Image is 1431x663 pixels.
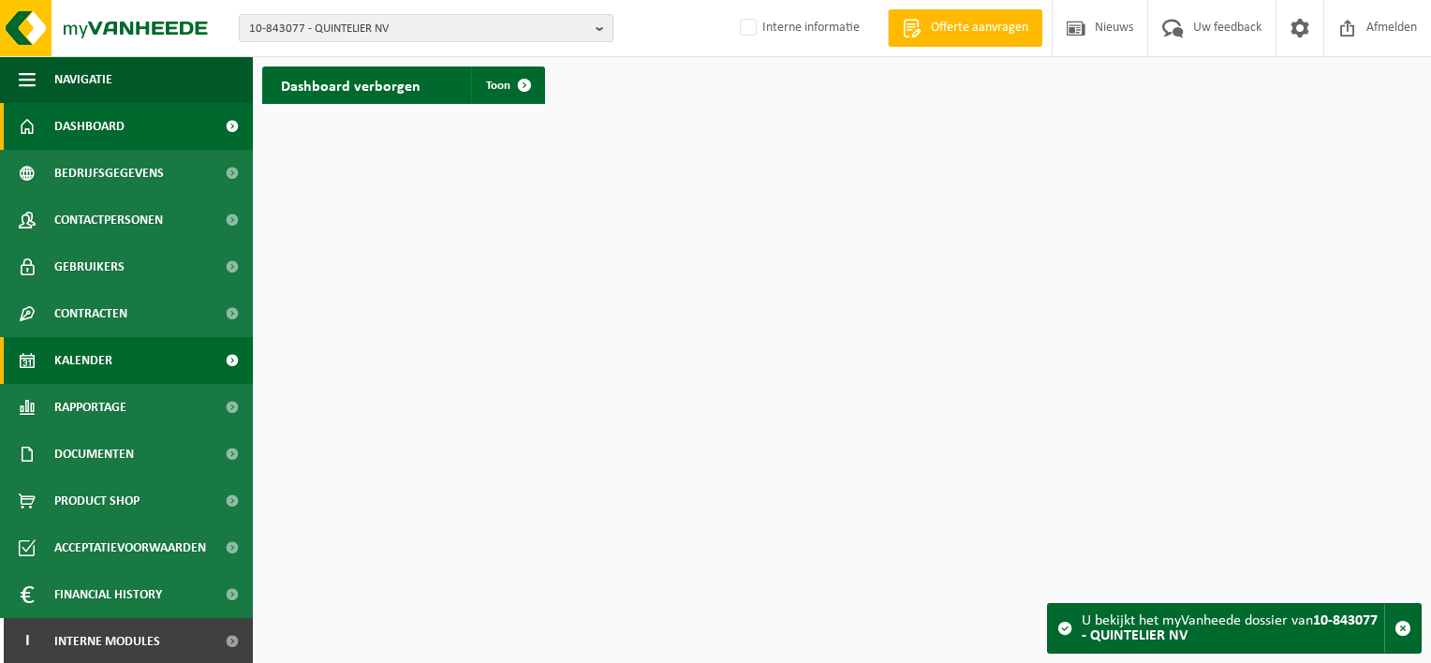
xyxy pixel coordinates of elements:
a: Offerte aanvragen [888,9,1042,47]
span: Contracten [54,290,127,337]
a: Toon [471,66,543,104]
span: Gebruikers [54,243,125,290]
span: Toon [486,80,510,92]
span: Kalender [54,337,112,384]
span: Rapportage [54,384,126,431]
strong: 10-843077 - QUINTELIER NV [1082,613,1378,643]
div: U bekijkt het myVanheede dossier van [1082,604,1384,653]
button: 10-843077 - QUINTELIER NV [239,14,613,42]
span: Documenten [54,431,134,478]
span: Offerte aanvragen [926,19,1033,37]
span: Navigatie [54,56,112,103]
span: Acceptatievoorwaarden [54,524,206,571]
span: Contactpersonen [54,197,163,243]
span: Dashboard [54,103,125,150]
h2: Dashboard verborgen [262,66,439,103]
span: Product Shop [54,478,140,524]
label: Interne informatie [736,14,860,42]
span: Financial History [54,571,162,618]
span: Bedrijfsgegevens [54,150,164,197]
span: 10-843077 - QUINTELIER NV [249,15,588,43]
